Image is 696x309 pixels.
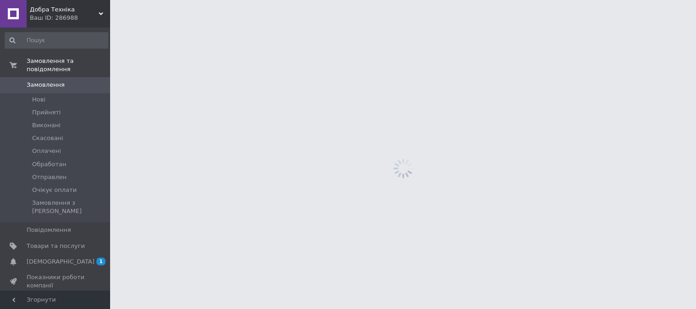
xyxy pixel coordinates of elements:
[32,160,66,169] span: Обработан
[27,57,110,73] span: Замовлення та повідомлення
[32,199,107,215] span: Замовлення з [PERSON_NAME]
[27,81,65,89] span: Замовлення
[5,32,108,49] input: Пошук
[32,121,61,129] span: Виконані
[27,273,85,290] span: Показники роботи компанії
[32,173,67,181] span: Отправлен
[32,134,63,142] span: Скасовані
[391,156,416,181] img: spinner_grey-bg-hcd09dd2d8f1a785e3413b09b97f8118e7.gif
[32,186,77,194] span: Очікує оплати
[27,226,71,234] span: Повідомлення
[32,108,61,117] span: Прийняті
[27,258,95,266] span: [DEMOGRAPHIC_DATA]
[32,147,61,155] span: Оплачені
[96,258,106,265] span: 1
[30,6,99,14] span: Добра Техніка
[30,14,110,22] div: Ваш ID: 286988
[27,242,85,250] span: Товари та послуги
[32,96,45,104] span: Нові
